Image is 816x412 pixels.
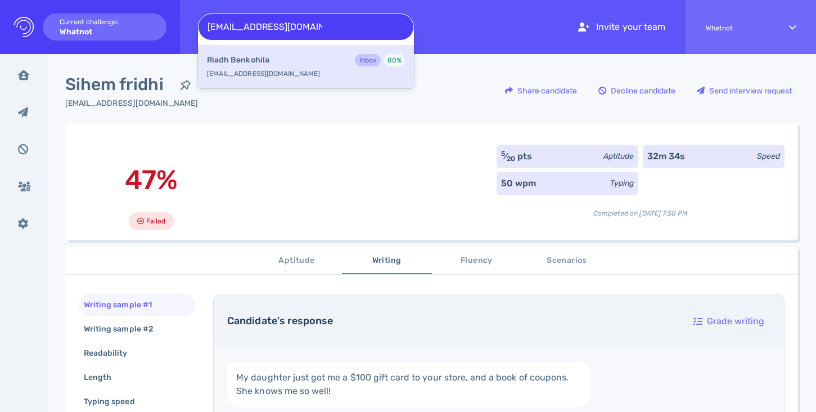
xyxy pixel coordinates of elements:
[82,393,148,410] div: Typing speed
[501,150,532,163] div: ⁄ pts
[82,345,141,361] div: Readability
[65,72,173,97] span: Sihem fridhi
[497,199,785,218] div: Completed on [DATE] 7:50 PM
[687,308,770,335] button: Grade writing
[384,54,405,66] div: 80 %
[610,177,634,189] div: Typing
[529,254,605,268] span: Scenarios
[592,77,682,104] button: Decline candidate
[82,321,167,337] div: Writing sample #2
[227,362,591,407] a: My daughter just got me a $100 gift card to your store, and a book of coupons. She knows me so well!
[499,78,583,104] div: Share candidate
[706,24,769,32] span: Whatnot
[146,214,165,228] span: Failed
[65,97,198,109] div: Click to copy the email address
[499,77,583,104] button: Share candidate
[691,78,797,104] div: Send interview request
[603,150,634,162] div: Aptitude
[691,77,798,104] button: Send interview request
[125,164,178,196] span: 47%
[688,308,770,334] div: Grade writing
[647,150,685,163] div: 32m 34s
[82,369,125,386] div: Length
[82,297,165,313] div: Writing sample #1
[355,54,381,66] div: Inbox
[227,315,674,328] h4: Candidate's response
[757,150,780,162] div: Speed
[349,254,425,268] span: Writing
[501,150,505,158] sup: 5
[593,78,681,104] div: Decline candidate
[207,54,269,66] b: Riadh Benkohila
[507,155,515,163] sub: 20
[501,177,536,190] div: 50 wpm
[198,45,414,88] div: [EMAIL_ADDRESS][DOMAIN_NAME]
[259,254,335,268] span: Aptitude
[439,254,515,268] span: Fluency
